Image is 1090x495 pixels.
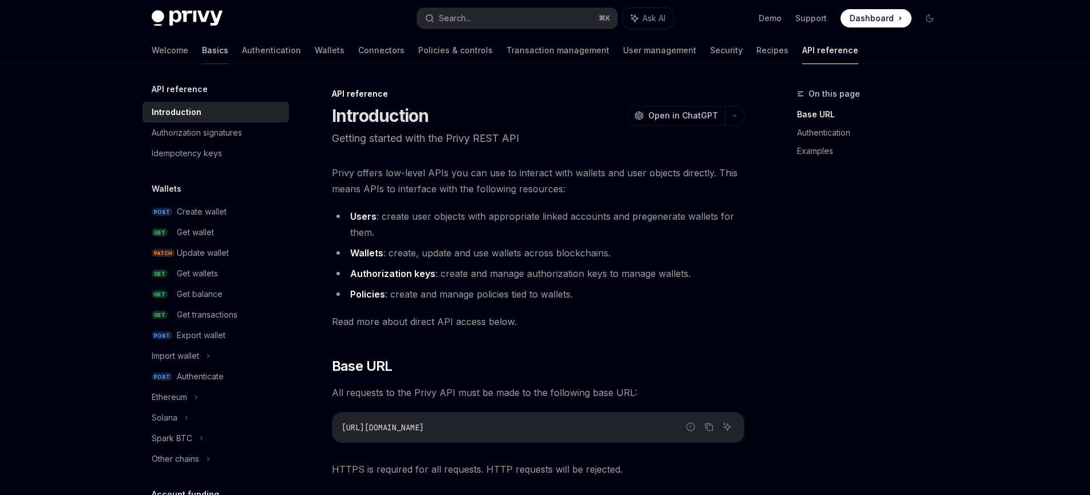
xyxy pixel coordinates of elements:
[332,165,744,197] span: Privy offers low-level APIs you can use to interact with wallets and user objects directly. This ...
[142,102,289,122] a: Introduction
[921,9,939,27] button: Toggle dark mode
[797,124,948,142] a: Authentication
[152,270,168,278] span: GET
[142,284,289,304] a: GETGet balance
[332,208,744,240] li: : create user objects with appropriate linked accounts and pregenerate wallets for them.
[332,314,744,330] span: Read more about direct API access below.
[332,105,429,126] h1: Introduction
[142,201,289,222] a: POSTCreate wallet
[850,13,894,24] span: Dashboard
[152,228,168,237] span: GET
[152,37,188,64] a: Welcome
[202,37,228,64] a: Basics
[795,13,827,24] a: Support
[643,13,665,24] span: Ask AI
[152,349,199,363] div: Import wallet
[177,246,229,260] div: Update wallet
[598,14,611,23] span: ⌘ K
[808,87,860,101] span: On this page
[350,211,376,222] strong: Users
[332,88,744,100] div: API reference
[177,287,223,301] div: Get balance
[152,146,222,160] div: Idempotency keys
[759,13,782,24] a: Demo
[797,142,948,160] a: Examples
[315,37,344,64] a: Wallets
[756,37,788,64] a: Recipes
[152,126,242,140] div: Authorization signatures
[710,37,743,64] a: Security
[439,11,471,25] div: Search...
[177,267,218,280] div: Get wallets
[152,390,187,404] div: Ethereum
[177,370,224,383] div: Authenticate
[332,266,744,282] li: : create and manage authorization keys to manage wallets.
[627,106,725,125] button: Open in ChatGPT
[358,37,405,64] a: Connectors
[152,311,168,319] span: GET
[142,222,289,243] a: GETGet wallet
[142,366,289,387] a: POSTAuthenticate
[683,419,698,434] button: Report incorrect code
[623,37,696,64] a: User management
[342,422,424,433] span: [URL][DOMAIN_NAME]
[177,205,227,219] div: Create wallet
[350,268,435,279] strong: Authorization keys
[797,105,948,124] a: Base URL
[177,308,237,322] div: Get transactions
[152,452,199,466] div: Other chains
[701,419,716,434] button: Copy the contents from the code block
[802,37,858,64] a: API reference
[332,357,393,375] span: Base URL
[152,208,172,216] span: POST
[152,249,175,258] span: PATCH
[142,263,289,284] a: GETGet wallets
[142,143,289,164] a: Idempotency keys
[142,304,289,325] a: GETGet transactions
[152,431,192,445] div: Spark BTC
[720,419,735,434] button: Ask AI
[177,225,214,239] div: Get wallet
[623,8,673,29] button: Ask AI
[152,411,177,425] div: Solana
[417,8,617,29] button: Search...⌘K
[152,82,208,96] h5: API reference
[350,288,385,300] strong: Policies
[418,37,493,64] a: Policies & controls
[142,122,289,143] a: Authorization signatures
[332,286,744,302] li: : create and manage policies tied to wallets.
[332,245,744,261] li: : create, update and use wallets across blockchains.
[506,37,609,64] a: Transaction management
[350,247,383,259] strong: Wallets
[332,461,744,477] span: HTTPS is required for all requests. HTTP requests will be rejected.
[142,325,289,346] a: POSTExport wallet
[841,9,911,27] a: Dashboard
[152,105,201,119] div: Introduction
[242,37,301,64] a: Authentication
[152,10,223,26] img: dark logo
[648,110,718,121] span: Open in ChatGPT
[152,373,172,381] span: POST
[332,385,744,401] span: All requests to the Privy API must be made to the following base URL:
[152,290,168,299] span: GET
[152,182,181,196] h5: Wallets
[177,328,225,342] div: Export wallet
[332,130,744,146] p: Getting started with the Privy REST API
[142,243,289,263] a: PATCHUpdate wallet
[152,331,172,340] span: POST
